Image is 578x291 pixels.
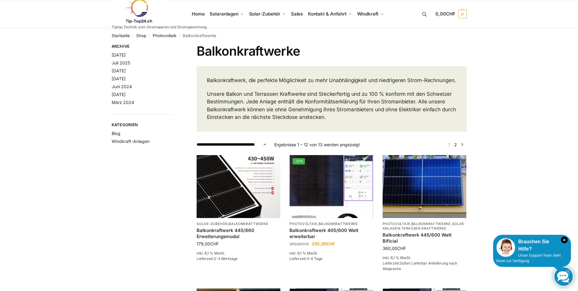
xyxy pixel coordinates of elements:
span: 3-4 Tage [307,256,323,261]
a: Solar-Zubehör [246,0,288,28]
span: Lieferzeit: [383,261,457,271]
p: Tiptop Technik zum Stromsparen und Stromgewinnung [112,25,207,29]
img: Solaranlage für den kleinen Balkon [383,155,466,218]
bdi: 179,00 [197,241,219,246]
a: [DATE] [112,68,126,73]
a: [DATE] [112,92,126,97]
span: Solar-Zubehör [249,11,281,17]
span: Lieferzeit: [289,256,323,261]
span: CHF [397,246,406,251]
span: Sofort Lieferbar Anlieferung nach Absprache [383,261,457,271]
a: Solaranlagen [207,0,246,28]
p: , [289,222,373,226]
span: Lieferzeit: [197,256,238,261]
nav: Breadcrumb [112,28,467,43]
span: 0 [458,10,467,18]
i: Schließen [561,237,568,243]
p: , , , [383,222,466,231]
h1: Balkonkraftwerke [197,43,466,59]
bdi: 375,00 [289,242,309,246]
a: Photovoltaik [383,222,410,226]
a: Photovoltaik [153,33,176,38]
a: Juni 2024 [112,84,132,89]
span: / [146,33,153,38]
a: Solaranlagen [383,222,464,230]
a: Solar-Zubehör [197,222,228,226]
a: Sales [288,0,305,28]
span: Archive [112,43,172,50]
a: Photovoltaik [289,222,317,226]
a: März 2024 [112,100,134,105]
a: 0,00CHF 0 [435,5,466,23]
a: Balkonkraftwerke [411,222,451,226]
span: Unser Support-Team steht Ihnen zur Verfügung [496,253,561,263]
p: inkl. 8,1 % MwSt. [383,255,466,261]
img: Customer service [496,238,515,257]
a: → [460,141,464,148]
span: 2-3 Werktage [214,256,238,261]
span: Sales [291,11,303,17]
a: Windkraft-Anlagen [112,139,150,144]
a: Balkonkraftwerk 445/600 Watt Bificial [383,232,466,244]
a: Terassen Kraftwerke [401,226,446,230]
span: Kontakt & Anfahrt [308,11,346,17]
p: Balkonkraftwerk, die perfekte Möglichkeit zu mehr Unabhängigkeit und niedrigeren Strom-Rechnungen. [207,77,456,85]
a: Seite 2 [453,142,458,147]
span: CHF [210,241,219,246]
a: Balkonkraftwerk 445/860 Erweiterungsmodul [197,227,280,239]
button: Close filters [172,44,175,50]
p: Unsere Balkon und Terrassen Kraftwerke sind Steckerfertig und zu 100 % konform mit den Schweizer ... [207,90,456,121]
select: Shop-Reihenfolge [197,141,267,148]
a: [DATE] [112,52,126,57]
a: Juli 2025 [112,60,130,65]
span: Kategorien [112,122,172,128]
p: inkl. 8,1 % MwSt. [197,251,280,256]
span: CHF [446,11,455,17]
p: inkl. 8,1 % MwSt. [289,251,373,256]
img: Balkonkraftwerk 445/860 Erweiterungsmodul [197,155,280,218]
a: Kontakt & Anfahrt [305,0,354,28]
p: , [197,222,280,226]
span: CHF [326,241,335,246]
div: Brauchen Sie Hilfe? [496,238,568,253]
span: / [130,33,136,38]
span: Windkraft [357,11,378,17]
a: -21%Steckerfertig Plug & Play mit 410 Watt [289,155,373,218]
a: Windkraft [354,0,386,28]
span: Solaranlagen [210,11,238,17]
a: [DATE] [112,76,126,81]
a: Startseite [112,33,130,38]
a: Balkonkraftwerke [319,222,358,226]
nav: Produkt-Seitennummerierung [444,141,466,148]
span: CHF [302,242,309,246]
p: Ergebnisse 1 – 12 von 13 werden angezeigt [274,141,360,148]
a: Shop [136,33,146,38]
a: Blog [112,131,120,136]
a: Balkonkraftwerke [229,222,268,226]
bdi: 360,00 [383,246,406,251]
span: Seite 1 [447,142,451,147]
img: Steckerfertig Plug & Play mit 410 Watt [289,155,373,218]
span: / [176,33,183,38]
span: 0,00 [435,11,455,17]
a: Balkonkraftwerk 405/600 Watt erweiterbar [289,227,373,239]
bdi: 295,00 [312,241,335,246]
